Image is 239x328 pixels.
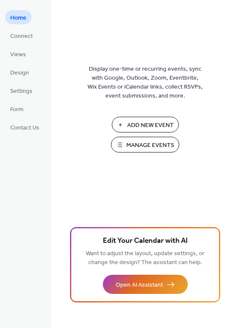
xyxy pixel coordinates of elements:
span: Connect [10,32,33,41]
a: Form [5,102,29,116]
button: Manage Events [111,137,179,152]
span: Open AI Assistant [116,281,163,290]
span: Design [10,69,29,78]
span: Settings [10,87,32,96]
span: Display one-time or recurring events, sync with Google, Outlook, Zoom, Eventbrite, Wix Events or ... [87,65,203,101]
a: Contact Us [5,120,44,134]
a: Home [5,10,32,24]
button: Open AI Assistant [103,275,188,294]
button: Add New Event [112,117,179,132]
span: Form [10,105,23,114]
span: Manage Events [126,141,174,150]
span: Views [10,50,26,59]
span: Add New Event [127,121,174,130]
span: Contact Us [10,124,39,132]
a: Connect [5,29,38,43]
span: Home [10,14,26,23]
span: Edit Your Calendar with AI [103,235,188,247]
a: Design [5,65,34,79]
a: Settings [5,83,38,98]
span: Want to adjust the layout, update settings, or change the design? The assistant can help. [86,248,204,268]
a: Views [5,47,31,61]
